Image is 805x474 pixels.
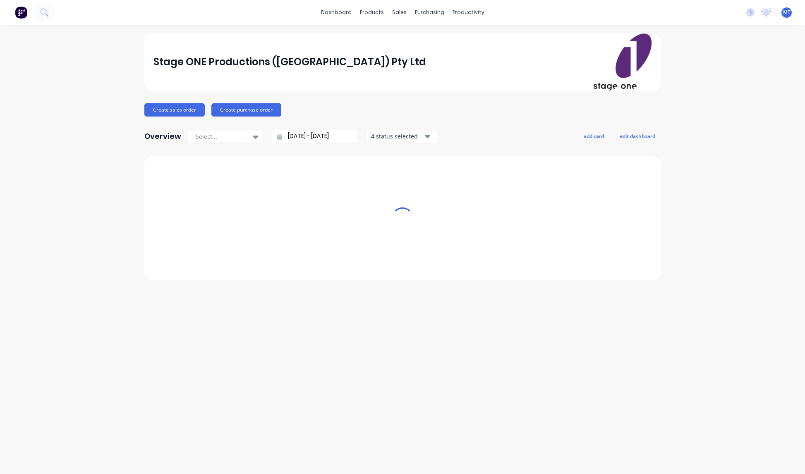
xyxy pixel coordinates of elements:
div: Stage ONE Productions ([GEOGRAPHIC_DATA]) Pty Ltd [153,54,426,70]
img: Factory [15,6,27,19]
div: Overview [144,128,181,145]
button: 4 status selected [367,130,437,143]
button: Create sales order [144,103,205,117]
button: add card [578,131,609,141]
div: products [356,6,388,19]
span: MT [783,9,791,16]
div: 4 status selected [371,132,423,141]
div: productivity [448,6,489,19]
a: dashboard [317,6,356,19]
div: purchasing [411,6,448,19]
button: Create purchase order [211,103,281,117]
img: Stage ONE Productions (VIC) Pty Ltd [594,33,652,91]
div: sales [388,6,411,19]
button: edit dashboard [614,131,661,141]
